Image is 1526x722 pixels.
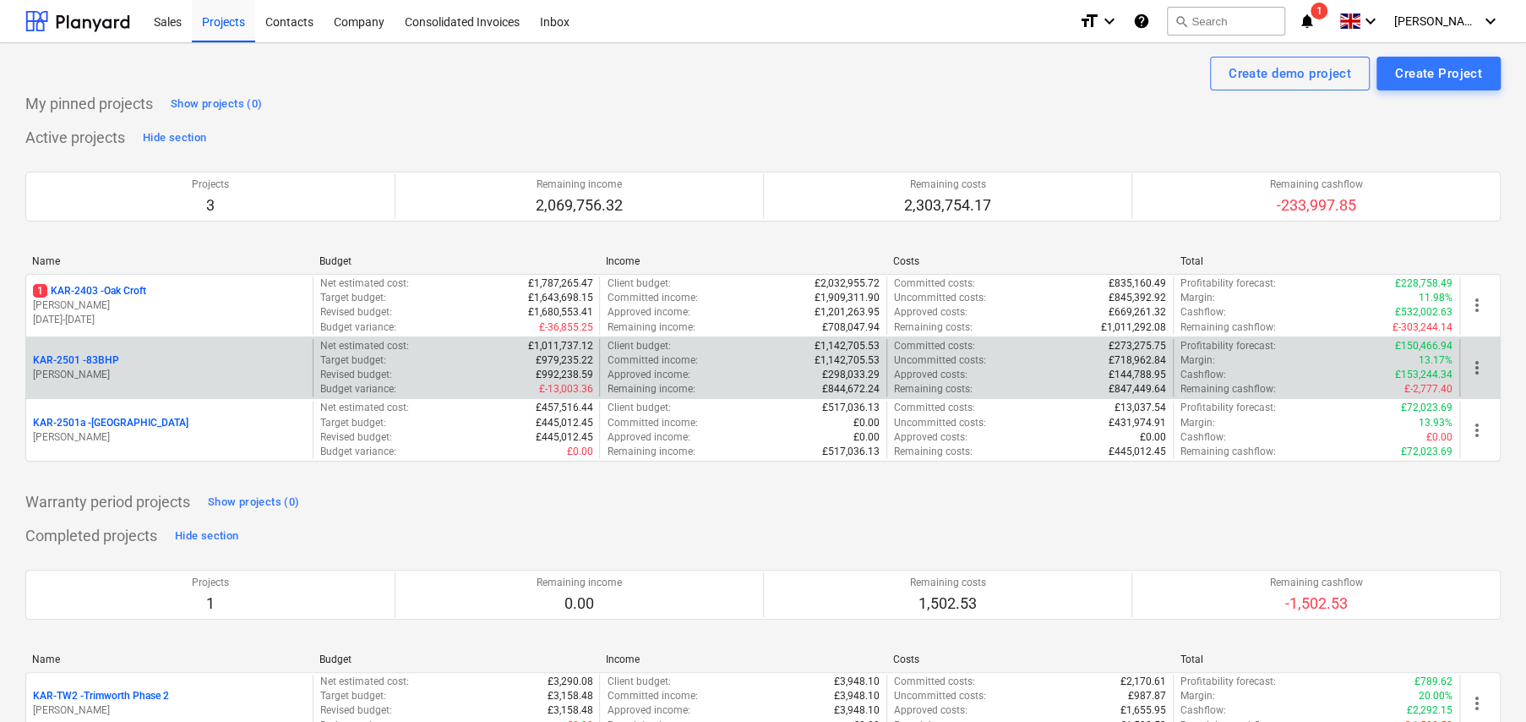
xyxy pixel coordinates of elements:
[32,654,306,665] div: Name
[815,339,880,353] p: £1,142,705.53
[320,276,409,291] p: Net estimated cost :
[320,430,392,445] p: Revised budget :
[32,255,306,267] div: Name
[815,291,880,305] p: £1,909,311.90
[1180,416,1215,430] p: Margin :
[208,493,299,512] div: Show projects (0)
[566,445,592,459] p: £0.00
[894,382,973,397] p: Remaining costs :
[1180,445,1276,459] p: Remaining cashflow :
[1180,368,1226,382] p: Cashflow :
[894,703,967,718] p: Approved costs :
[894,445,973,459] p: Remaining costs :
[1133,11,1150,31] i: Knowledge base
[894,401,975,415] p: Committed costs :
[320,416,386,430] p: Target budget :
[192,178,229,192] p: Projects
[1394,14,1479,28] span: [PERSON_NAME]
[1311,3,1327,19] span: 1
[607,291,697,305] p: Committed income :
[1395,276,1452,291] p: £228,758.49
[1442,641,1526,722] div: Chat Widget
[1109,291,1166,305] p: £845,392.92
[1480,11,1501,31] i: keyboard_arrow_down
[33,313,306,327] p: [DATE] - [DATE]
[607,445,695,459] p: Remaining income :
[33,353,306,382] div: KAR-2501 -83BHP[PERSON_NAME]
[535,368,592,382] p: £992,238.59
[192,593,229,614] p: 1
[894,675,975,689] p: Committed costs :
[822,368,880,382] p: £298,033.29
[607,368,689,382] p: Approved income :
[607,703,689,718] p: Approved income :
[606,654,880,665] div: Income
[893,654,1167,665] div: Costs
[33,416,188,430] p: KAR-2501a - [GEOGRAPHIC_DATA]
[1414,675,1452,689] p: £789.62
[1109,276,1166,291] p: £835,160.49
[1395,63,1482,85] div: Create Project
[33,689,306,718] div: KAR-TW2 -Trimworth Phase 2[PERSON_NAME]
[1180,654,1453,665] div: Total
[894,368,967,382] p: Approved costs :
[33,368,306,382] p: [PERSON_NAME]
[320,703,392,718] p: Revised budget :
[171,522,243,550] button: Hide section
[25,94,153,114] p: My pinned projects
[894,276,975,291] p: Committed costs :
[1180,291,1215,305] p: Margin :
[894,430,967,445] p: Approved costs :
[547,703,592,718] p: £3,158.48
[538,382,592,397] p: £-13,003.36
[1180,339,1276,353] p: Profitability forecast :
[320,445,396,459] p: Budget variance :
[904,195,991,216] p: 2,303,754.17
[607,320,695,335] p: Remaining income :
[33,284,306,327] div: 1KAR-2403 -Oak Croft[PERSON_NAME][DATE]-[DATE]
[1270,178,1363,192] p: Remaining cashflow
[33,689,169,703] p: KAR-TW2 - Trimworth Phase 2
[607,382,695,397] p: Remaining income :
[1180,430,1226,445] p: Cashflow :
[607,689,697,703] p: Committed income :
[1270,576,1363,590] p: Remaining cashflow
[1401,445,1452,459] p: £72,023.69
[607,401,670,415] p: Client budget :
[607,305,689,320] p: Approved income :
[1426,430,1452,445] p: £0.00
[607,339,670,353] p: Client budget :
[1376,57,1501,90] button: Create Project
[1419,689,1452,703] p: 20.00%
[166,90,266,118] button: Show projects (0)
[1395,305,1452,320] p: £532,002.63
[1299,11,1316,31] i: notifications
[894,353,986,368] p: Uncommitted costs :
[815,276,880,291] p: £2,032,955.72
[607,276,670,291] p: Client budget :
[320,401,409,415] p: Net estimated cost :
[320,305,392,320] p: Revised budget :
[834,689,880,703] p: £3,948.10
[33,430,306,445] p: [PERSON_NAME]
[1109,305,1166,320] p: £669,261.32
[33,284,47,298] span: 1
[1180,382,1276,397] p: Remaining cashflow :
[536,195,623,216] p: 2,069,756.32
[320,320,396,335] p: Budget variance :
[1467,420,1487,440] span: more_vert
[535,430,592,445] p: £445,012.45
[1210,57,1370,90] button: Create demo project
[1109,368,1166,382] p: £144,788.95
[204,489,303,516] button: Show projects (0)
[527,276,592,291] p: £1,787,265.47
[1128,689,1166,703] p: £987.87
[834,703,880,718] p: £3,948.10
[171,95,262,114] div: Show projects (0)
[1419,353,1452,368] p: 13.17%
[815,305,880,320] p: £1,201,263.95
[1467,295,1487,315] span: more_vert
[1180,689,1215,703] p: Margin :
[1180,703,1226,718] p: Cashflow :
[538,320,592,335] p: £-36,855.25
